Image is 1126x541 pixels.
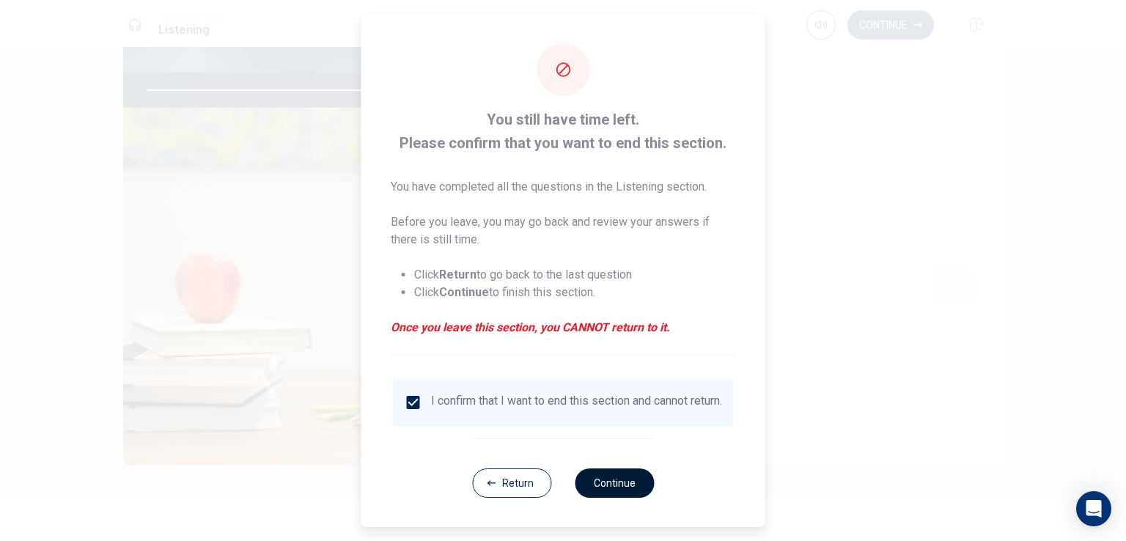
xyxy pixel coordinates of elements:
[414,284,736,301] li: Click to finish this section.
[414,266,736,284] li: Click to go back to the last question
[391,319,736,336] em: Once you leave this section, you CANNOT return to it.
[391,108,736,155] span: You still have time left. Please confirm that you want to end this section.
[1076,491,1111,526] div: Open Intercom Messenger
[439,268,476,281] strong: Return
[575,468,654,498] button: Continue
[439,285,489,299] strong: Continue
[431,394,722,411] div: I confirm that I want to end this section and cannot return.
[472,468,551,498] button: Return
[391,178,736,196] p: You have completed all the questions in the Listening section.
[391,213,736,249] p: Before you leave, you may go back and review your answers if there is still time.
